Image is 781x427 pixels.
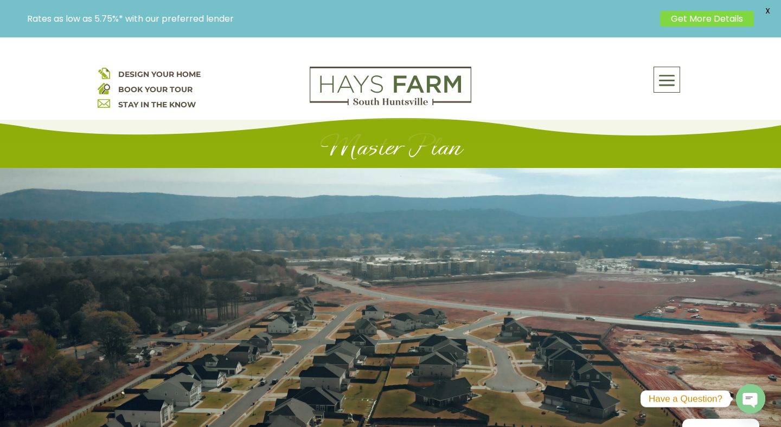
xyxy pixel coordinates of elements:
img: book your home tour [98,82,110,94]
img: design your home [98,67,110,79]
a: hays farm homes huntsville development [310,98,471,108]
a: Get More Details [660,11,754,27]
span: X [759,3,776,19]
a: STAY IN THE KNOW [118,100,196,109]
a: BOOK YOUR TOUR [118,85,193,94]
a: DESIGN YOUR HOME [118,69,201,79]
p: Rates as low as 5.75%* with our preferred lender [27,14,655,24]
img: Logo [310,67,471,106]
h1: Master Plan [98,131,683,168]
